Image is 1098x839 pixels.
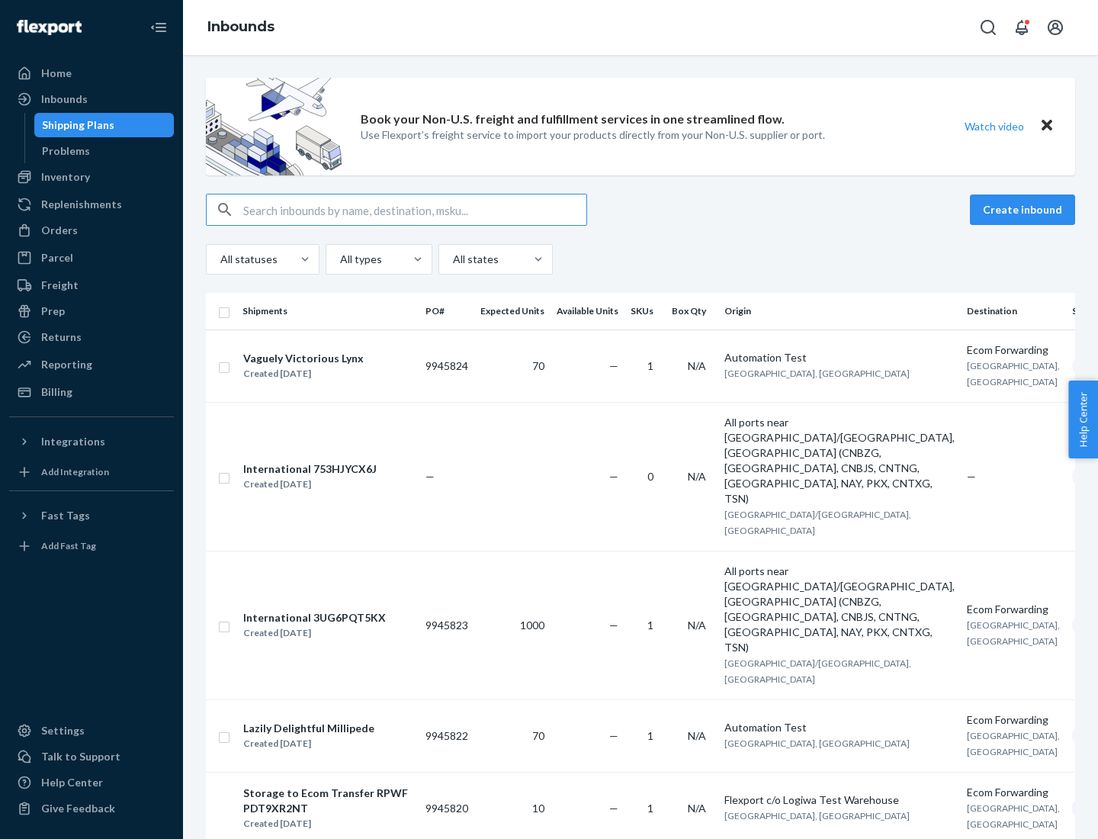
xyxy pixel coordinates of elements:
p: Book your Non-U.S. freight and fulfillment services in one streamlined flow. [361,111,785,128]
input: All states [451,252,453,267]
div: Created [DATE] [243,477,377,492]
button: Help Center [1068,381,1098,458]
a: Orders [9,218,174,243]
span: N/A [688,729,706,742]
div: Shipping Plans [42,117,114,133]
a: Help Center [9,770,174,795]
div: Created [DATE] [243,736,374,751]
td: 9945822 [419,699,474,772]
div: All ports near [GEOGRAPHIC_DATA]/[GEOGRAPHIC_DATA], [GEOGRAPHIC_DATA] (CNBZG, [GEOGRAPHIC_DATA], ... [724,415,955,506]
td: 9945824 [419,329,474,402]
button: Open account menu [1040,12,1071,43]
div: All ports near [GEOGRAPHIC_DATA]/[GEOGRAPHIC_DATA], [GEOGRAPHIC_DATA] (CNBZG, [GEOGRAPHIC_DATA], ... [724,564,955,655]
th: Expected Units [474,293,551,329]
span: N/A [688,802,706,815]
div: Orders [41,223,78,238]
div: Prep [41,304,65,319]
div: Talk to Support [41,749,120,764]
span: [GEOGRAPHIC_DATA], [GEOGRAPHIC_DATA] [967,619,1060,647]
img: Flexport logo [17,20,82,35]
div: Add Integration [41,465,109,478]
div: Settings [41,723,85,738]
span: — [609,359,618,372]
a: Talk to Support [9,744,174,769]
span: — [967,470,976,483]
a: Returns [9,325,174,349]
div: Integrations [41,434,105,449]
div: Replenishments [41,197,122,212]
span: 0 [647,470,653,483]
a: Prep [9,299,174,323]
div: Reporting [41,357,92,372]
span: 70 [532,359,544,372]
span: [GEOGRAPHIC_DATA], [GEOGRAPHIC_DATA] [724,738,910,749]
div: Help Center [41,775,103,790]
span: 10 [532,802,544,815]
button: Fast Tags [9,503,174,528]
button: Open notifications [1006,12,1037,43]
span: — [609,470,618,483]
span: [GEOGRAPHIC_DATA]/[GEOGRAPHIC_DATA], [GEOGRAPHIC_DATA] [724,509,911,536]
span: [GEOGRAPHIC_DATA], [GEOGRAPHIC_DATA] [724,368,910,379]
div: Storage to Ecom Transfer RPWFPDT9XR2NT [243,786,413,816]
span: 1 [647,729,653,742]
td: 9945823 [419,551,474,699]
span: 1 [647,802,653,815]
div: Parcel [41,250,73,265]
span: — [425,470,435,483]
div: Automation Test [724,720,955,735]
div: Created [DATE] [243,625,386,641]
div: International 3UG6PQT5KX [243,610,386,625]
span: [GEOGRAPHIC_DATA], [GEOGRAPHIC_DATA] [967,360,1060,387]
a: Home [9,61,174,85]
span: — [609,802,618,815]
a: Inbounds [207,18,274,35]
span: [GEOGRAPHIC_DATA], [GEOGRAPHIC_DATA] [967,802,1060,830]
div: International 753HJYCX6J [243,461,377,477]
div: Created [DATE] [243,366,364,381]
div: Ecom Forwarding [967,785,1060,800]
div: Returns [41,329,82,345]
a: Replenishments [9,192,174,217]
span: [GEOGRAPHIC_DATA], [GEOGRAPHIC_DATA] [724,810,910,821]
span: — [609,619,618,632]
button: Close [1037,115,1057,137]
span: [GEOGRAPHIC_DATA]/[GEOGRAPHIC_DATA], [GEOGRAPHIC_DATA] [724,657,911,685]
th: SKUs [624,293,666,329]
a: Add Fast Tag [9,534,174,558]
button: Close Navigation [143,12,174,43]
a: Shipping Plans [34,113,175,137]
button: Open Search Box [973,12,1003,43]
div: Flexport c/o Logiwa Test Warehouse [724,792,955,808]
div: Home [41,66,72,81]
div: Fast Tags [41,508,90,523]
span: 70 [532,729,544,742]
div: Ecom Forwarding [967,712,1060,728]
div: Created [DATE] [243,816,413,831]
div: Ecom Forwarding [967,342,1060,358]
span: N/A [688,470,706,483]
p: Use Flexport’s freight service to import your products directly from your Non-U.S. supplier or port. [361,127,825,143]
button: Give Feedback [9,796,174,821]
button: Watch video [955,115,1034,137]
div: Give Feedback [41,801,115,816]
div: Vaguely Victorious Lynx [243,351,364,366]
ol: breadcrumbs [195,5,287,50]
span: [GEOGRAPHIC_DATA], [GEOGRAPHIC_DATA] [967,730,1060,757]
a: Add Integration [9,460,174,484]
div: Automation Test [724,350,955,365]
th: Destination [961,293,1066,329]
th: Box Qty [666,293,718,329]
div: Add Fast Tag [41,539,96,552]
input: All statuses [219,252,220,267]
div: Ecom Forwarding [967,602,1060,617]
div: Lazily Delightful Millipede [243,721,374,736]
th: Available Units [551,293,624,329]
a: Problems [34,139,175,163]
span: 1000 [520,619,544,632]
th: Origin [718,293,961,329]
a: Parcel [9,246,174,270]
div: Inbounds [41,92,88,107]
th: PO# [419,293,474,329]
